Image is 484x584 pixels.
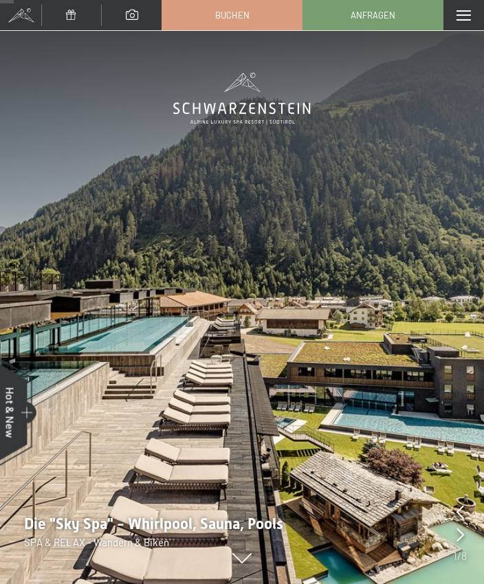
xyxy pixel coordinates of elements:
span: / [457,548,461,563]
span: Anfragen [351,9,395,21]
span: SPA & RELAX - Wandern & Biken [24,536,169,548]
a: Buchen [162,1,302,30]
span: Buchen [215,9,250,21]
span: 1 [453,548,457,563]
span: 8 [461,548,467,563]
a: Anfragen [303,1,443,30]
span: Hot & New [4,387,17,438]
span: Die "Sky Spa" - Whirlpool, Sauna, Pools [24,515,283,532]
